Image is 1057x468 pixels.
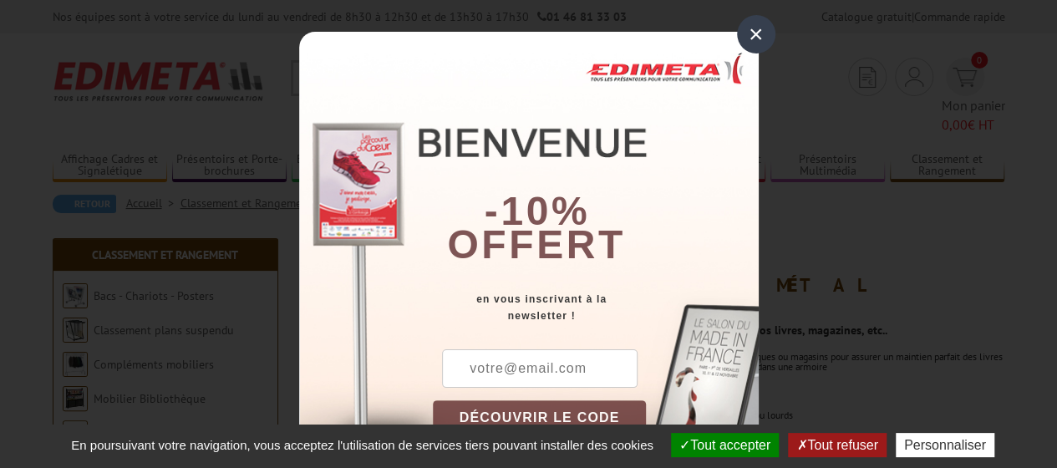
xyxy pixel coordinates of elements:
[433,291,759,324] div: en vous inscrivant à la newsletter !
[737,15,775,53] div: ×
[442,349,638,388] input: votre@email.com
[671,433,779,457] button: Tout accepter
[433,400,647,435] button: DÉCOUVRIR LE CODE
[896,433,994,457] button: Personnaliser (fenêtre modale)
[788,433,886,457] button: Tout refuser
[485,189,590,233] b: -10%
[447,222,626,267] font: offert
